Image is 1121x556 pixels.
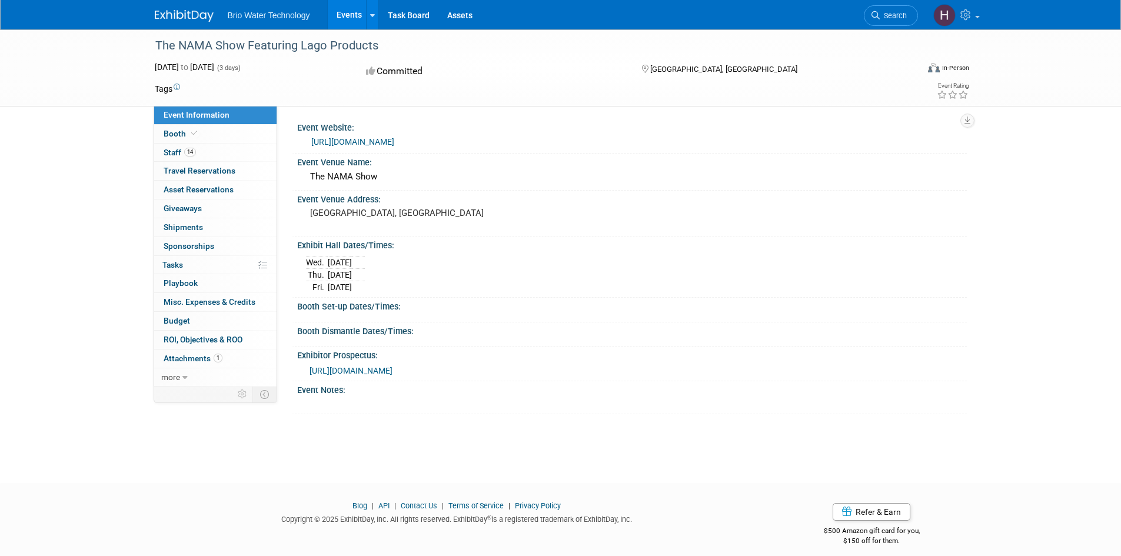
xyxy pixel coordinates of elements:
[306,281,328,294] td: Fri.
[515,501,561,510] a: Privacy Policy
[297,381,967,396] div: Event Notes:
[833,503,910,521] a: Refer & Earn
[164,148,196,157] span: Staff
[154,331,277,349] a: ROI, Objectives & ROO
[297,119,967,134] div: Event Website:
[310,208,563,218] pre: [GEOGRAPHIC_DATA], [GEOGRAPHIC_DATA]
[164,129,199,138] span: Booth
[155,83,180,95] td: Tags
[306,168,958,186] div: The NAMA Show
[154,256,277,274] a: Tasks
[164,166,235,175] span: Travel Reservations
[487,514,491,521] sup: ®
[362,61,623,82] div: Committed
[297,322,967,337] div: Booth Dismantle Dates/Times:
[154,368,277,387] a: more
[777,536,967,546] div: $150 off for them.
[310,366,392,375] a: [URL][DOMAIN_NAME]
[880,11,907,20] span: Search
[328,269,352,281] td: [DATE]
[849,61,970,79] div: Event Format
[164,241,214,251] span: Sponsorships
[777,518,967,545] div: $500 Amazon gift card for you,
[161,372,180,382] span: more
[505,501,513,510] span: |
[391,501,399,510] span: |
[154,293,277,311] a: Misc. Expenses & Credits
[164,185,234,194] span: Asset Reservations
[448,501,504,510] a: Terms of Service
[933,4,956,26] img: Hossam El Rafie
[328,257,352,269] td: [DATE]
[164,354,222,363] span: Attachments
[155,10,214,22] img: ExhibitDay
[154,312,277,330] a: Budget
[311,137,394,147] a: [URL][DOMAIN_NAME]
[228,11,310,20] span: Brio Water Technology
[306,269,328,281] td: Thu.
[154,181,277,199] a: Asset Reservations
[378,501,390,510] a: API
[439,501,447,510] span: |
[650,65,797,74] span: [GEOGRAPHIC_DATA], [GEOGRAPHIC_DATA]
[154,199,277,218] a: Giveaways
[154,349,277,368] a: Attachments1
[164,316,190,325] span: Budget
[164,222,203,232] span: Shipments
[154,125,277,143] a: Booth
[184,148,196,157] span: 14
[162,260,183,269] span: Tasks
[164,278,198,288] span: Playbook
[155,511,760,525] div: Copyright © 2025 ExhibitDay, Inc. All rights reserved. ExhibitDay is a registered trademark of Ex...
[154,162,277,180] a: Travel Reservations
[297,298,967,312] div: Booth Set-up Dates/Times:
[306,257,328,269] td: Wed.
[164,297,255,307] span: Misc. Expenses & Credits
[232,387,253,402] td: Personalize Event Tab Strip
[154,218,277,237] a: Shipments
[297,347,967,361] div: Exhibitor Prospectus:
[154,144,277,162] a: Staff14
[297,237,967,251] div: Exhibit Hall Dates/Times:
[155,62,214,72] span: [DATE] [DATE]
[154,237,277,255] a: Sponsorships
[864,5,918,26] a: Search
[942,64,969,72] div: In-Person
[216,64,241,72] span: (3 days)
[352,501,367,510] a: Blog
[937,83,969,89] div: Event Rating
[179,62,190,72] span: to
[328,281,352,294] td: [DATE]
[297,154,967,168] div: Event Venue Name:
[151,35,900,56] div: The NAMA Show Featuring Lago Products
[252,387,277,402] td: Toggle Event Tabs
[164,335,242,344] span: ROI, Objectives & ROO
[401,501,437,510] a: Contact Us
[297,191,967,205] div: Event Venue Address:
[164,110,229,119] span: Event Information
[154,106,277,124] a: Event Information
[928,63,940,72] img: Format-Inperson.png
[154,274,277,292] a: Playbook
[164,204,202,213] span: Giveaways
[191,130,197,136] i: Booth reservation complete
[369,501,377,510] span: |
[214,354,222,362] span: 1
